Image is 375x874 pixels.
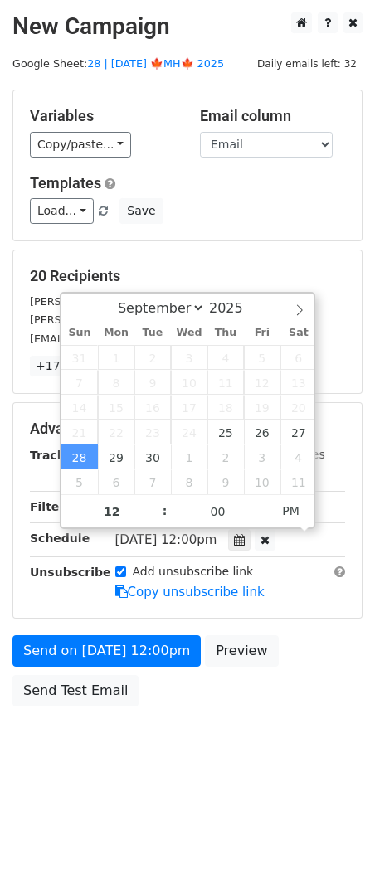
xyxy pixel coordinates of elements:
[134,420,171,444] span: September 23, 2025
[280,345,317,370] span: September 6, 2025
[171,469,207,494] span: October 8, 2025
[244,370,280,395] span: September 12, 2025
[30,566,111,579] strong: Unsubscribe
[30,333,303,345] small: [EMAIL_ADDRESS][PERSON_NAME][DOMAIN_NAME]
[30,500,72,513] strong: Filters
[30,356,100,376] a: +17 more
[133,563,254,580] label: Add unsubscribe link
[12,12,363,41] h2: New Campaign
[280,395,317,420] span: September 20, 2025
[260,446,324,464] label: UTM Codes
[12,635,201,667] a: Send on [DATE] 12:00pm
[244,444,280,469] span: October 3, 2025
[244,469,280,494] span: October 10, 2025
[61,469,98,494] span: October 5, 2025
[244,345,280,370] span: September 5, 2025
[292,794,375,874] iframe: Chat Widget
[244,395,280,420] span: September 19, 2025
[115,532,217,547] span: [DATE] 12:00pm
[134,395,171,420] span: September 16, 2025
[119,198,163,224] button: Save
[205,635,278,667] a: Preview
[30,174,101,192] a: Templates
[115,585,265,600] a: Copy unsubscribe link
[30,267,345,285] h5: 20 Recipients
[207,420,244,444] span: September 25, 2025
[134,469,171,494] span: October 7, 2025
[171,395,207,420] span: September 17, 2025
[12,675,139,706] a: Send Test Email
[163,494,168,527] span: :
[171,444,207,469] span: October 1, 2025
[171,420,207,444] span: September 24, 2025
[61,395,98,420] span: September 14, 2025
[207,345,244,370] span: September 4, 2025
[168,495,269,528] input: Minute
[61,328,98,338] span: Sun
[134,345,171,370] span: September 2, 2025
[207,370,244,395] span: September 11, 2025
[268,494,314,527] span: Click to toggle
[98,328,134,338] span: Mon
[251,57,363,70] a: Daily emails left: 32
[200,107,345,125] h5: Email column
[61,444,98,469] span: September 28, 2025
[280,328,317,338] span: Sat
[61,345,98,370] span: August 31, 2025
[207,328,244,338] span: Thu
[205,300,265,316] input: Year
[134,370,171,395] span: September 9, 2025
[30,313,303,326] small: [PERSON_NAME][EMAIL_ADDRESS][DOMAIN_NAME]
[30,420,345,438] h5: Advanced
[134,328,171,338] span: Tue
[98,469,134,494] span: October 6, 2025
[207,395,244,420] span: September 18, 2025
[244,420,280,444] span: September 26, 2025
[98,370,134,395] span: September 8, 2025
[280,370,317,395] span: September 13, 2025
[171,345,207,370] span: September 3, 2025
[280,444,317,469] span: October 4, 2025
[87,57,224,70] a: 28 | [DATE] 🍁MH🍁 2025
[61,495,163,528] input: Hour
[30,198,94,224] a: Load...
[171,328,207,338] span: Wed
[207,469,244,494] span: October 9, 2025
[30,449,85,462] strong: Tracking
[98,444,134,469] span: September 29, 2025
[30,107,175,125] h5: Variables
[98,420,134,444] span: September 22, 2025
[280,469,317,494] span: October 11, 2025
[207,444,244,469] span: October 2, 2025
[98,345,134,370] span: September 1, 2025
[280,420,317,444] span: September 27, 2025
[171,370,207,395] span: September 10, 2025
[61,420,98,444] span: September 21, 2025
[98,395,134,420] span: September 15, 2025
[244,328,280,338] span: Fri
[251,55,363,73] span: Daily emails left: 32
[12,57,224,70] small: Google Sheet:
[61,370,98,395] span: September 7, 2025
[30,295,303,308] small: [PERSON_NAME][EMAIL_ADDRESS][DOMAIN_NAME]
[30,532,90,545] strong: Schedule
[134,444,171,469] span: September 30, 2025
[30,132,131,158] a: Copy/paste...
